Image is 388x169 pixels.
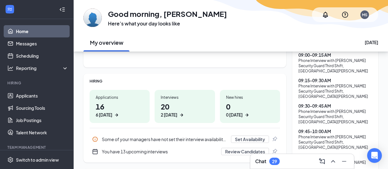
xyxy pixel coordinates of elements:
a: Talent Network [16,126,68,139]
h2: My overview [90,39,123,46]
svg: ChevronUp [329,158,337,165]
a: CalendarNewYou have 13 upcoming interviewsReview CandidatesPin [90,145,280,158]
div: 09:30 - 09:45 AM [298,103,372,109]
div: Phone Interview with [PERSON_NAME] [298,109,372,114]
svg: Pin [271,148,278,155]
div: HIRING [90,79,280,84]
a: Job Postings [16,114,68,126]
svg: ArrowRight [179,112,185,118]
a: Applicants [16,90,68,102]
svg: ArrowRight [113,112,120,118]
svg: Minimize [340,158,348,165]
div: Hiring [7,80,67,86]
a: Home [16,25,68,37]
svg: Settings [7,157,13,163]
h1: Good morning, [PERSON_NAME] [108,9,227,19]
a: InfoSome of your managers have not set their interview availability yetSet AvailabilityPin [90,133,280,145]
svg: Pin [271,136,278,142]
button: ChevronUp [328,156,338,166]
div: You have 13 upcoming interviews [102,148,217,155]
a: Messages [16,37,68,50]
div: Applications [96,95,144,100]
h1: 16 [96,101,144,118]
button: ComposeMessage [317,156,327,166]
a: New hires00 [DATE]ArrowRight [220,90,280,123]
a: Interviews202 [DATE]ArrowRight [155,90,215,123]
button: Review Candidates [221,148,269,155]
svg: Notifications [322,11,329,18]
h3: Here’s what your day looks like [108,20,227,27]
div: 09:00 - 09:15 AM [298,52,372,58]
svg: ComposeMessage [318,158,326,165]
div: Reporting [16,65,69,71]
svg: Analysis [7,65,13,71]
img: Meghan Shields [83,9,102,27]
div: 09:45 - 10:00 AM [298,128,372,134]
div: Phone Interview with [PERSON_NAME] [298,134,372,140]
svg: ArrowRight [244,112,250,118]
div: Interviews [161,95,209,100]
div: New hires [226,95,274,100]
svg: CalendarNew [92,148,98,155]
button: Set Availability [231,136,269,143]
a: Scheduling [16,50,68,62]
div: You have 13 upcoming interviews [90,145,280,158]
h1: 20 [161,101,209,118]
a: Sourcing Tools [16,102,68,114]
div: 6 [DATE] [96,112,112,118]
button: Minimize [339,156,349,166]
svg: Info [92,136,98,142]
div: 0 [DATE] [226,112,243,118]
div: MS [362,12,367,17]
div: Security Guard Third Shift , [GEOGRAPHIC_DATA][PERSON_NAME] [298,114,372,125]
div: Security Guard Third Shift , [GEOGRAPHIC_DATA][PERSON_NAME] [298,63,372,74]
div: Open Intercom Messenger [367,148,382,163]
div: 2 [DATE] [161,112,177,118]
h1: 0 [226,101,274,118]
div: Some of your managers have not set their interview availability yet [90,133,280,145]
svg: Collapse [59,6,65,13]
svg: WorkstreamLogo [7,6,13,12]
div: [DATE] [365,39,378,45]
div: Phone Interview with [PERSON_NAME] [298,58,372,63]
div: Phone Interview with [PERSON_NAME] [298,83,372,89]
div: Security Guard Third Shift , [GEOGRAPHIC_DATA][PERSON_NAME] [298,140,372,150]
div: Switch to admin view [16,157,59,163]
div: 29 [272,159,277,164]
a: Applications166 [DATE]ArrowRight [90,90,150,123]
div: Some of your managers have not set their interview availability yet [102,136,227,142]
div: Security Guard Third Shift , [GEOGRAPHIC_DATA][PERSON_NAME] [298,89,372,99]
div: Team Management [7,145,67,150]
h3: Chat [255,158,266,165]
div: 09:15 - 09:30 AM [298,77,372,83]
svg: QuestionInfo [341,11,349,18]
